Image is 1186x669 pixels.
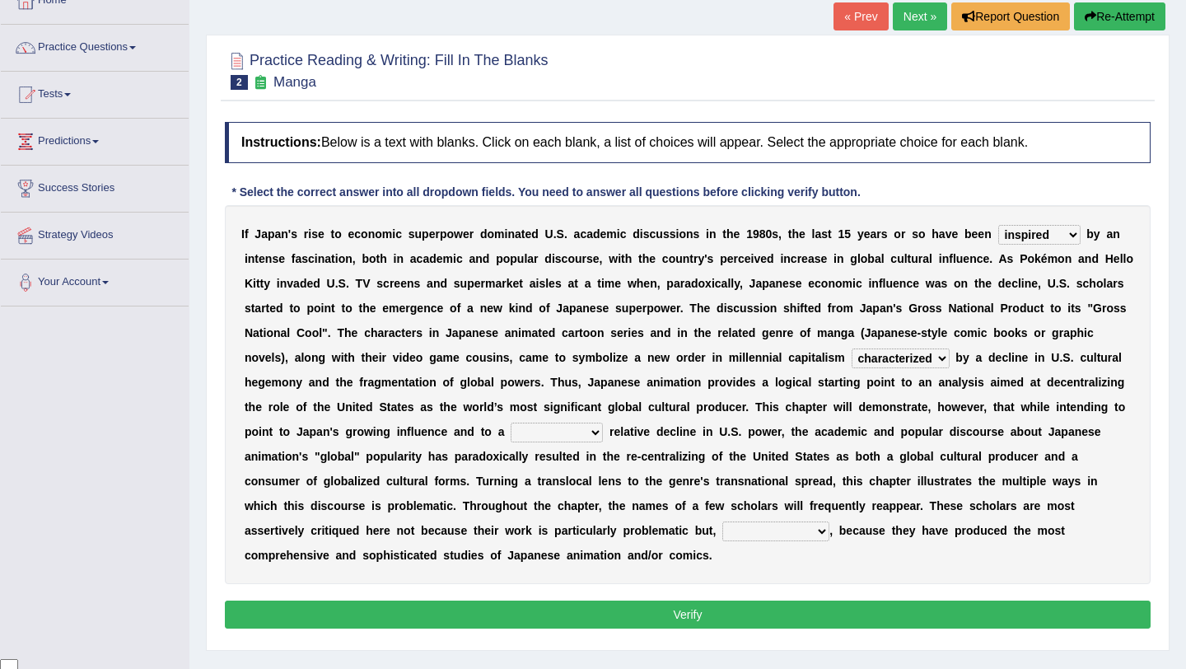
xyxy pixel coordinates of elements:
[395,227,402,241] b: c
[454,227,463,241] b: w
[918,227,926,241] b: o
[545,227,553,241] b: U
[808,252,815,265] b: a
[1120,252,1123,265] b: l
[969,252,977,265] b: n
[850,252,857,265] b: g
[600,252,603,265] b: ,
[861,252,868,265] b: o
[726,227,734,241] b: h
[259,252,265,265] b: e
[553,227,557,241] b: .
[293,277,300,290] b: a
[443,252,453,265] b: m
[1,213,189,254] a: Strategy Videos
[288,227,291,241] b: '
[698,252,704,265] b: y
[801,252,808,265] b: e
[521,227,525,241] b: t
[791,252,797,265] b: c
[745,252,751,265] b: e
[640,227,643,241] b: i
[753,227,759,241] b: 9
[225,601,1151,629] button: Verify
[429,252,437,265] b: d
[567,277,574,290] b: a
[362,252,369,265] b: b
[675,227,679,241] b: i
[609,252,618,265] b: w
[821,227,828,241] b: s
[600,227,607,241] b: e
[278,252,285,265] b: e
[689,252,693,265] b: t
[953,252,956,265] b: l
[308,252,315,265] b: c
[918,252,922,265] b: r
[867,252,875,265] b: b
[574,227,581,241] b: a
[772,227,778,241] b: s
[368,227,376,241] b: n
[706,227,709,241] b: i
[429,227,436,241] b: e
[502,277,506,290] b: r
[983,252,990,265] b: e
[456,252,463,265] b: c
[815,227,821,241] b: a
[474,277,481,290] b: e
[844,227,851,241] b: 5
[248,252,255,265] b: n
[912,227,918,241] b: s
[956,252,964,265] b: u
[483,252,490,265] b: d
[875,252,881,265] b: a
[951,2,1070,30] button: Report Question
[496,252,503,265] b: p
[812,227,815,241] b: l
[1086,227,1094,241] b: b
[1085,252,1092,265] b: n
[815,252,821,265] b: s
[838,227,845,241] b: 1
[593,252,600,265] b: e
[519,277,523,290] b: t
[376,277,383,290] b: s
[727,252,734,265] b: e
[480,227,488,241] b: d
[1091,252,1099,265] b: d
[409,227,415,241] b: s
[549,277,555,290] b: e
[369,252,376,265] b: o
[414,277,421,290] b: s
[494,227,504,241] b: m
[417,252,423,265] b: c
[467,277,474,290] b: p
[669,252,676,265] b: o
[524,252,527,265] b: l
[760,252,767,265] b: e
[642,252,650,265] b: h
[1007,252,1014,265] b: s
[949,252,953,265] b: f
[663,227,670,241] b: s
[339,277,346,290] b: S
[567,252,575,265] b: o
[527,252,534,265] b: a
[225,184,867,201] div: * Select the correct answer into all dropdown fields. You need to answer all questions before cli...
[446,227,454,241] b: o
[348,227,355,241] b: e
[1,260,189,301] a: Your Account
[525,227,531,241] b: e
[275,227,282,241] b: a
[463,227,469,241] b: e
[586,252,593,265] b: s
[422,227,429,241] b: p
[562,252,568,265] b: c
[670,227,676,241] b: s
[440,277,447,290] b: d
[929,252,932,265] b: l
[254,252,259,265] b: t
[617,227,620,241] b: i
[734,252,738,265] b: r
